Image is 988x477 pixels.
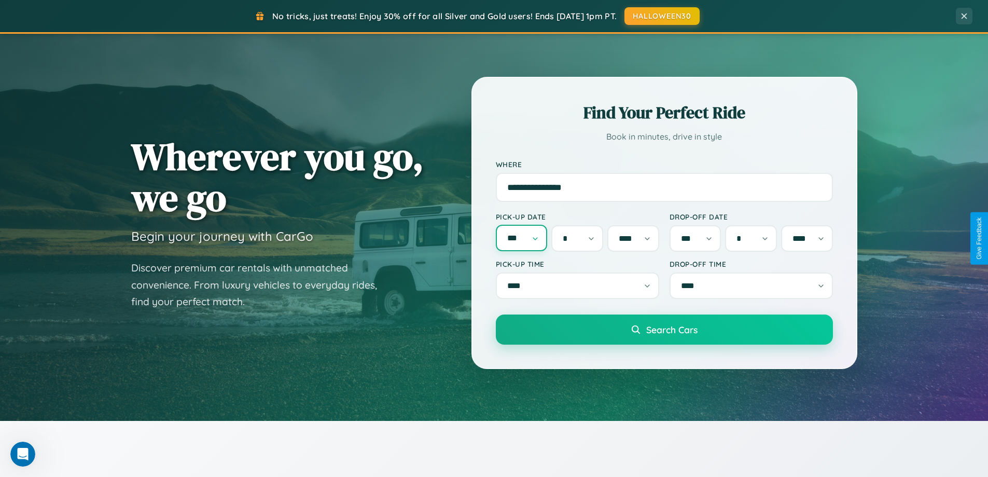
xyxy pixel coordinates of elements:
span: Search Cars [646,324,698,335]
div: Give Feedback [976,217,983,260]
label: Pick-up Time [496,260,659,268]
h1: Wherever you go, we go [131,136,424,218]
p: Discover premium car rentals with unmatched convenience. From luxury vehicles to everyday rides, ... [131,260,391,310]
p: Book in minutes, drive in style [496,129,833,144]
h2: Find Your Perfect Ride [496,101,833,124]
h3: Begin your journey with CarGo [131,228,313,244]
label: Drop-off Time [670,260,833,268]
label: Where [496,160,833,169]
span: No tricks, just treats! Enjoy 30% off for all Silver and Gold users! Ends [DATE] 1pm PT. [272,11,617,21]
button: HALLOWEEN30 [624,7,700,25]
button: Search Cars [496,315,833,345]
label: Pick-up Date [496,212,659,221]
iframe: Intercom live chat [10,442,35,467]
label: Drop-off Date [670,212,833,221]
